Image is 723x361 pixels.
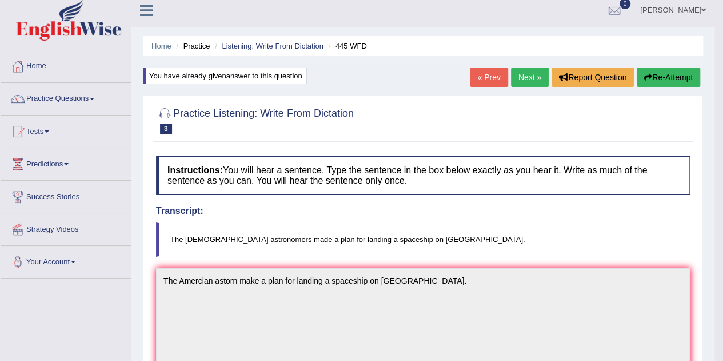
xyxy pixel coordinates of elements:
a: Listening: Write From Dictation [222,42,323,50]
a: Home [151,42,171,50]
h4: You will hear a sentence. Type the sentence in the box below exactly as you hear it. Write as muc... [156,156,690,195]
b: Instructions: [167,165,223,175]
a: Success Stories [1,181,131,209]
a: Strategy Videos [1,213,131,242]
h2: Practice Listening: Write From Dictation [156,105,354,134]
blockquote: The [DEMOGRAPHIC_DATA] astronomers made a plan for landing a spaceship on [GEOGRAPHIC_DATA]. [156,222,690,257]
div: You have already given answer to this question [143,68,306,84]
a: « Prev [470,68,508,87]
button: Report Question [552,68,634,87]
h4: Transcript: [156,206,690,216]
a: Practice Questions [1,83,131,112]
span: 3 [160,124,172,134]
a: Tests [1,116,131,144]
li: 445 WFD [326,41,367,51]
a: Home [1,50,131,79]
button: Re-Attempt [637,68,700,87]
a: Predictions [1,148,131,177]
a: Next » [511,68,549,87]
li: Practice [173,41,210,51]
a: Your Account [1,246,131,275]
